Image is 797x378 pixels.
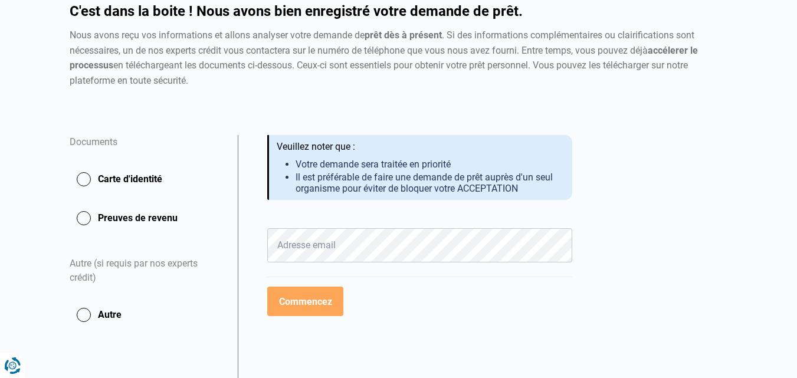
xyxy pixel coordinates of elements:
[277,141,563,153] div: Veuillez noter que :
[70,242,224,300] div: Autre (si requis par nos experts crédit)
[296,159,563,170] li: Votre demande sera traitée en priorité
[70,4,728,18] h1: C'est dans la boite ! Nous avons bien enregistré votre demande de prêt.
[70,28,728,88] div: Nous avons reçu vos informations et allons analyser votre demande de . Si des informations complé...
[267,287,343,316] button: Commencez
[365,29,442,41] strong: prêt dès à présent
[70,135,224,165] div: Documents
[70,203,224,233] button: Preuves de revenu
[70,300,224,330] button: Autre
[296,172,563,194] li: Il est préférable de faire une demande de prêt auprès d'un seul organisme pour éviter de bloquer ...
[70,165,224,194] button: Carte d'identité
